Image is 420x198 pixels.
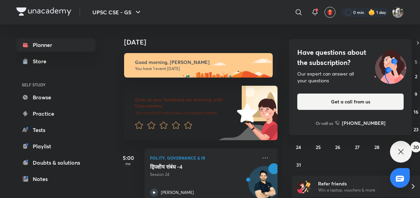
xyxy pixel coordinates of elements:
h5: द्विपक्षीय संबंध -4 [150,163,235,170]
a: Doubts & solutions [16,156,95,169]
p: Polity, Governance & IR [150,154,257,162]
a: Playlist [16,139,95,153]
img: morning [124,53,273,78]
abbr: August 25, 2025 [316,144,321,150]
p: You have 1 event [DATE] [135,66,267,71]
h5: 5:00 [115,154,142,162]
abbr: August 30, 2025 [413,144,419,150]
a: Notes [16,172,95,186]
p: Your word will help make Unacademy better [135,110,235,116]
p: PM [115,162,142,166]
h6: Give us your feedback on learning with Unacademy [135,97,235,109]
img: feedback_image [214,86,277,140]
button: [DATE] [301,38,413,48]
div: Store [33,57,50,65]
img: referral [297,180,311,193]
button: avatar [325,7,335,18]
h6: Refer friends [318,180,402,187]
button: August 31, 2025 [293,159,304,170]
button: August 28, 2025 [371,142,382,152]
div: Our expert can answer all your questions [297,70,404,84]
button: UPSC CSE - GS [88,5,146,19]
abbr: August 16, 2025 [414,109,418,115]
p: Or call us [316,120,333,126]
span: [DATE] [346,38,369,48]
p: Session 24 [150,171,257,178]
a: Practice [16,107,95,120]
p: [PERSON_NAME] [161,189,194,196]
abbr: August 28, 2025 [374,144,379,150]
img: avatar [327,9,333,15]
a: Planner [16,38,95,52]
abbr: August 31, 2025 [296,162,301,168]
button: August 26, 2025 [332,142,343,152]
a: Store [16,54,95,68]
h4: Have questions about the subscription? [297,47,404,68]
abbr: August 2, 2025 [415,73,417,80]
button: August 29, 2025 [391,142,402,152]
a: [PHONE_NUMBER] [335,119,386,127]
a: Tests [16,123,95,137]
button: August 24, 2025 [293,142,304,152]
abbr: August 23, 2025 [414,126,419,133]
p: Win a laptop, vouchers & more [318,187,402,193]
abbr: August 26, 2025 [335,144,340,150]
abbr: Saturday [415,59,417,65]
h6: [PHONE_NUMBER] [342,119,386,127]
img: Anjali Ror [392,6,404,18]
a: Company Logo [16,7,71,17]
h6: Good morning, [PERSON_NAME] [135,59,267,65]
h4: [DATE] [124,38,284,46]
img: ttu_illustration_new.svg [369,47,412,84]
abbr: August 9, 2025 [415,91,417,97]
img: Company Logo [16,7,71,16]
img: streak [368,9,375,16]
button: August 25, 2025 [313,142,324,152]
button: August 27, 2025 [352,142,363,152]
abbr: August 27, 2025 [355,144,360,150]
a: Browse [16,90,95,104]
abbr: August 24, 2025 [296,144,301,150]
button: Get a call from us [297,94,404,110]
h6: SELF STUDY [16,79,95,90]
